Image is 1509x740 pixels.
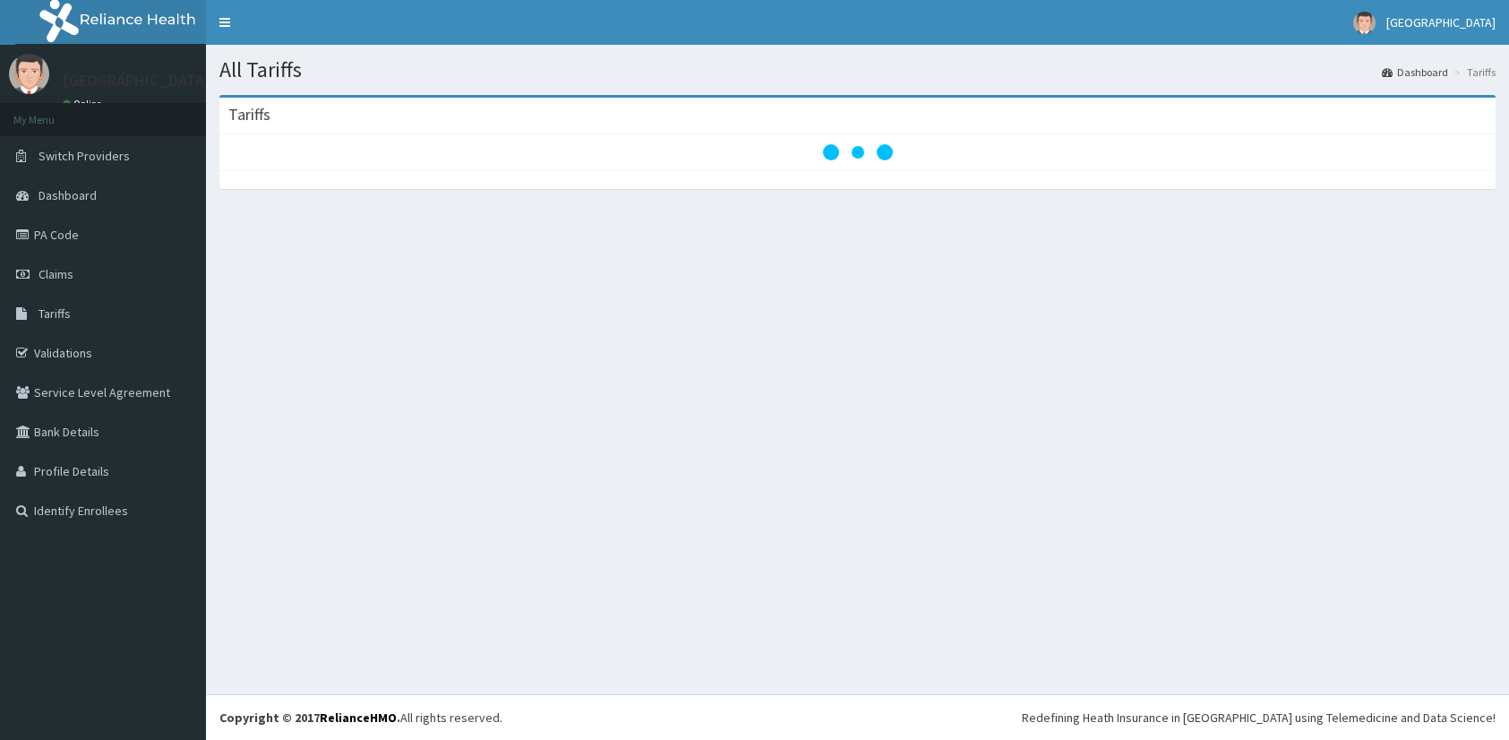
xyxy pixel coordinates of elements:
[1382,65,1448,80] a: Dashboard
[219,58,1496,82] h1: All Tariffs
[228,107,270,123] h3: Tariffs
[63,73,210,89] p: [GEOGRAPHIC_DATA]
[39,148,130,164] span: Switch Providers
[1386,14,1496,30] span: [GEOGRAPHIC_DATA]
[39,305,71,322] span: Tariffs
[320,710,397,726] a: RelianceHMO
[206,694,1509,740] footer: All rights reserved.
[822,116,894,188] svg: audio-loading
[1450,65,1496,80] li: Tariffs
[9,54,49,94] img: User Image
[39,266,73,282] span: Claims
[1022,709,1496,727] div: Redefining Heath Insurance in [GEOGRAPHIC_DATA] using Telemedicine and Data Science!
[219,710,400,726] strong: Copyright © 2017 .
[1353,12,1376,34] img: User Image
[39,187,97,203] span: Dashboard
[63,98,106,110] a: Online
